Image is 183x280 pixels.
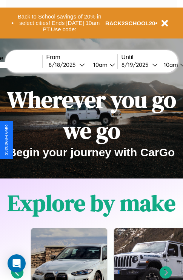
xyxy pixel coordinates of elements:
[8,188,175,218] h1: Explore by make
[4,125,9,155] div: Give Feedback
[89,61,109,68] div: 10am
[14,11,105,35] button: Back to School savings of 20% in select cities! Ends [DATE] 10am PT.Use code:
[105,20,155,26] b: BACK2SCHOOL20
[8,254,26,272] div: Open Intercom Messenger
[87,61,117,69] button: 10am
[121,61,152,68] div: 8 / 19 / 2025
[46,61,87,69] button: 8/18/2025
[160,61,180,68] div: 10am
[46,54,117,61] label: From
[49,61,79,68] div: 8 / 18 / 2025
